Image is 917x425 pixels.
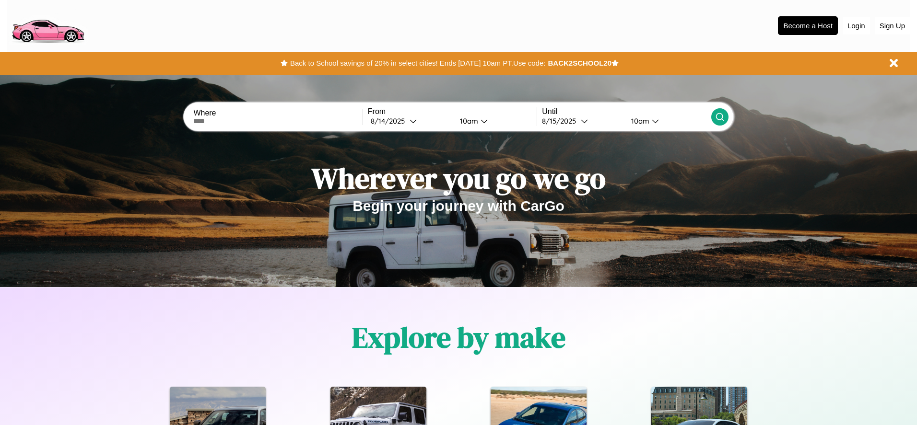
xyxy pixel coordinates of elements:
button: Back to School savings of 20% in select cities! Ends [DATE] 10am PT.Use code: [288,57,548,70]
button: 10am [452,116,537,126]
div: 10am [455,116,481,126]
h1: Explore by make [352,318,565,357]
button: Login [843,17,870,34]
img: logo [7,5,88,45]
div: 8 / 14 / 2025 [371,116,410,126]
button: 8/14/2025 [368,116,452,126]
b: BACK2SCHOOL20 [548,59,611,67]
div: 10am [626,116,652,126]
button: Become a Host [778,16,838,35]
label: Where [193,109,362,117]
div: 8 / 15 / 2025 [542,116,581,126]
button: Sign Up [875,17,910,34]
label: From [368,107,537,116]
label: Until [542,107,711,116]
button: 10am [623,116,711,126]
